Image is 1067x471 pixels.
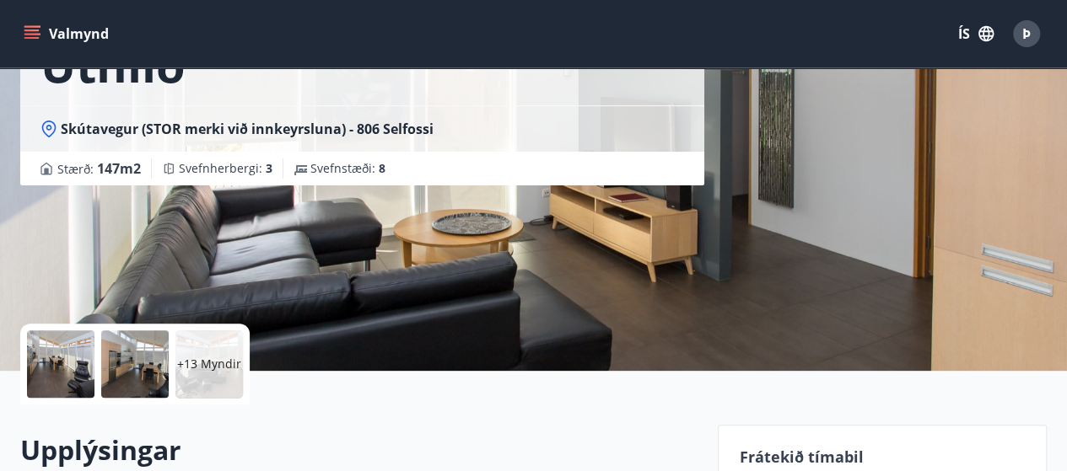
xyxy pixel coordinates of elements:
button: ÍS [949,19,1003,49]
span: 147 m2 [97,159,141,178]
button: Þ [1006,13,1047,54]
span: Þ [1022,24,1031,43]
button: menu [20,19,116,49]
span: Svefnherbergi : [179,160,272,177]
p: +13 Myndir [177,356,241,372]
span: 8 [379,160,385,176]
h2: Upplýsingar [20,431,698,468]
span: Stærð : [57,158,141,179]
span: Skútavegur (STOR merki við innkeyrsluna) - 806 Selfossi [61,120,434,138]
span: Svefnstæði : [310,160,385,177]
p: Frátekið tímabil [739,446,1026,468]
span: 3 [266,160,272,176]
